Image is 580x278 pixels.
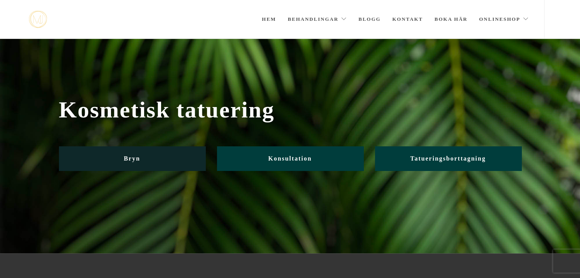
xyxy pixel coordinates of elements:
[268,155,312,162] span: Konsultation
[410,155,486,162] span: Tatueringsborttagning
[59,97,521,123] span: Kosmetisk tatuering
[375,146,521,171] a: Tatueringsborttagning
[29,11,47,28] a: mjstudio mjstudio mjstudio
[217,146,363,171] a: Konsultation
[124,155,140,162] span: Bryn
[59,146,205,171] a: Bryn
[29,11,47,28] img: mjstudio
